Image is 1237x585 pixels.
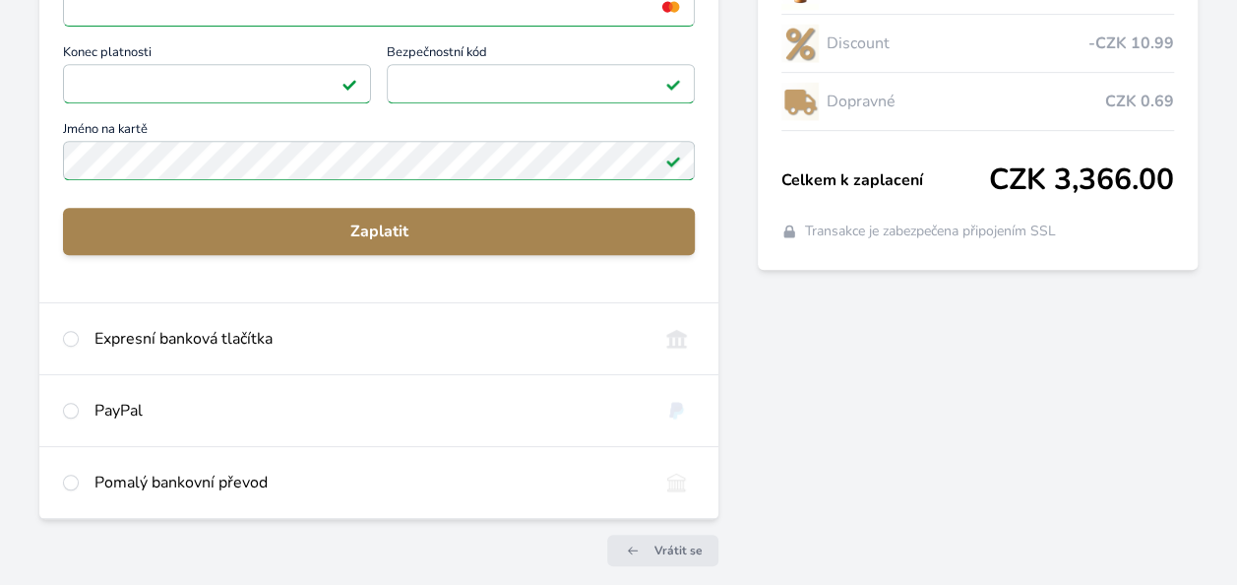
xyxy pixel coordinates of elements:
input: Jméno na kartěPlatné pole [63,141,695,180]
a: Vrátit se [607,535,718,566]
div: PayPal [94,399,643,422]
span: Transakce je zabezpečena připojením SSL [805,222,1056,241]
button: Zaplatit [63,208,695,255]
span: Zaplatit [79,220,679,243]
span: Bezpečnostní kód [387,46,695,64]
span: Konec platnosti [63,46,371,64]
span: CZK 3,366.00 [989,162,1174,198]
span: Discount [827,32,1088,55]
div: Pomalý bankovní převod [94,471,643,494]
img: Platné pole [341,76,357,92]
span: Celkem k zaplacení [781,168,989,192]
img: onlineBanking_CZ.svg [658,327,695,351]
img: Platné pole [665,76,681,92]
iframe: Iframe pro datum vypršení platnosti [72,70,362,97]
span: Dopravné [827,90,1105,113]
div: Expresní banková tlačítka [94,327,643,351]
span: -CZK 10.99 [1088,32,1174,55]
img: delivery-lo.png [781,77,819,126]
img: discount-lo.png [781,19,819,68]
img: bankTransfer_IBAN.svg [658,471,695,494]
span: CZK 0.69 [1105,90,1174,113]
span: Vrátit se [654,543,703,558]
img: Platné pole [665,153,681,168]
iframe: Iframe pro bezpečnostní kód [396,70,686,97]
span: Jméno na kartě [63,123,695,141]
img: paypal.svg [658,399,695,422]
